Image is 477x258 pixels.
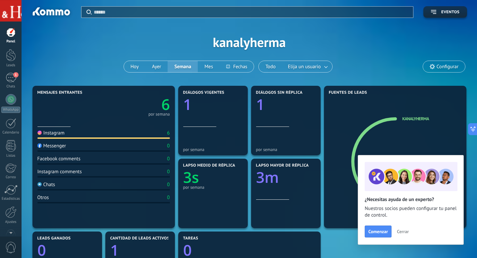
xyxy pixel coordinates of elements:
div: 0 [167,194,170,201]
span: Leads ganados [37,236,71,241]
div: Correo [1,175,21,180]
text: 3m [256,167,279,187]
div: por semana [183,185,243,190]
div: Leads [1,63,21,68]
div: Panel [1,39,21,44]
span: Elija un usuario [287,62,322,71]
span: Tareas [183,236,198,241]
span: Lapso medio de réplica [183,163,236,168]
button: Cerrar [394,227,412,236]
div: Instagram [37,130,65,136]
button: Mes [198,61,220,72]
span: Cantidad de leads activos [110,236,170,241]
a: 6 [104,94,170,115]
button: Hoy [124,61,145,72]
div: 0 [167,169,170,175]
div: Facebook comments [37,156,80,162]
div: 6 [167,130,170,136]
text: 1 [183,94,192,115]
div: 0 [167,181,170,188]
a: kanalyherma [402,116,429,122]
button: Comenzar [365,226,392,237]
div: Chats [1,84,21,89]
button: Eventos [423,6,467,18]
button: Ayer [145,61,168,72]
div: Messenger [37,143,66,149]
text: 6 [161,94,170,115]
span: Mensajes entrantes [37,90,82,95]
div: 0 [167,143,170,149]
span: 1 [13,72,19,77]
div: por semana [183,147,243,152]
div: Listas [1,154,21,158]
text: 3s [183,167,199,187]
img: Chats [37,182,42,186]
div: 0 [167,156,170,162]
div: Instagram comments [37,169,82,175]
span: Comenzar [368,229,388,234]
span: Diálogos sin réplica [256,90,303,95]
button: Semana [168,61,198,72]
div: Ajustes [1,220,21,224]
img: Instagram [37,130,42,135]
span: Eventos [441,10,459,15]
div: WhatsApp [1,107,20,113]
div: Estadísticas [1,197,21,201]
span: Lapso mayor de réplica [256,163,309,168]
span: Diálogos vigentes [183,90,225,95]
button: Todo [259,61,282,72]
text: 1 [256,94,265,115]
h2: ¿Necesitas ayuda de un experto? [365,196,457,203]
span: Nuestros socios pueden configurar tu panel de control. [365,205,457,219]
div: Calendario [1,130,21,135]
div: Otros [37,194,49,201]
div: Chats [37,181,55,188]
span: Fuentes de leads [329,90,367,95]
span: Configurar [437,64,458,70]
a: 3m [256,167,316,187]
button: Fechas [220,61,254,72]
button: Elija un usuario [282,61,332,72]
img: Messenger [37,143,42,148]
span: Cerrar [397,229,409,234]
div: por semana [256,147,316,152]
div: por semana [148,113,170,116]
